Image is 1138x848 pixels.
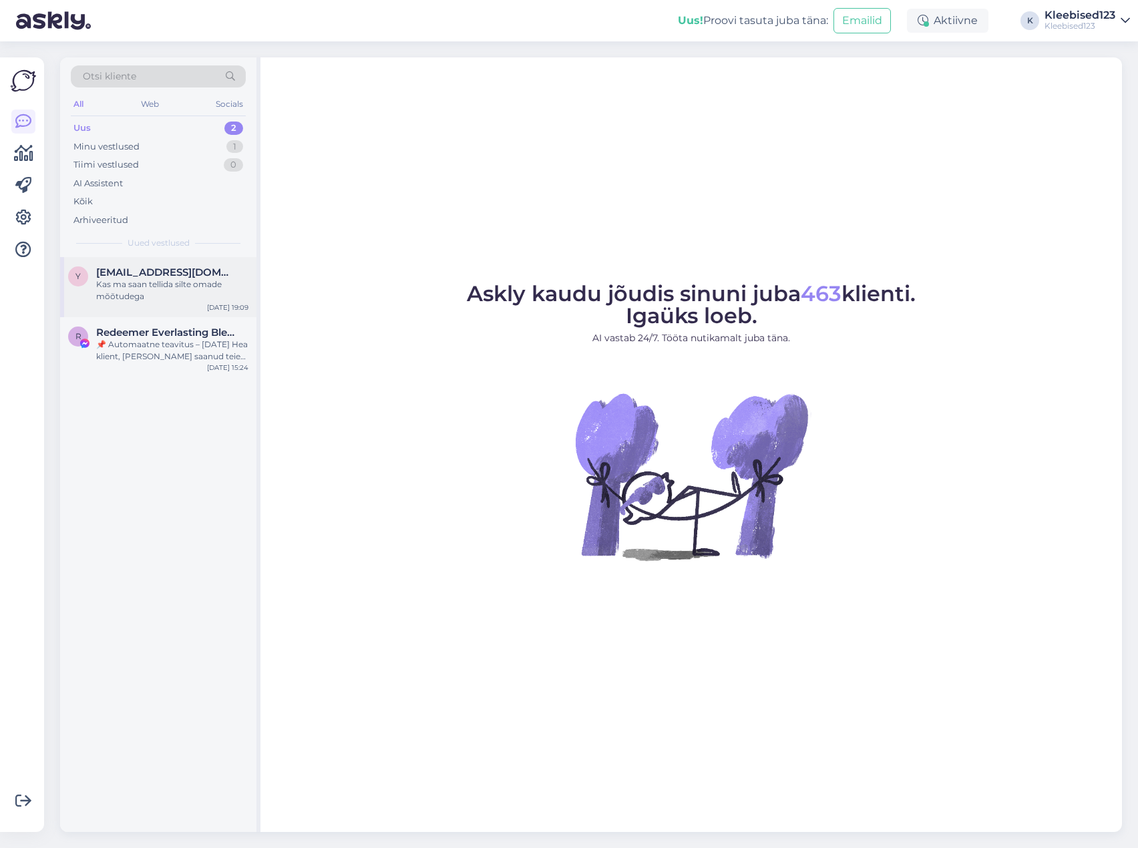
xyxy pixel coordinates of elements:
div: Arhiveeritud [73,214,128,227]
div: AI Assistent [73,177,123,190]
div: [DATE] 19:09 [207,302,248,312]
button: Emailid [833,8,891,33]
div: Kas ma saan tellida silte omade mõõtudega [96,278,248,302]
div: Uus [73,122,91,135]
b: Uus! [678,14,703,27]
div: 1 [226,140,243,154]
div: 0 [224,158,243,172]
p: AI vastab 24/7. Tööta nutikamalt juba täna. [467,331,916,345]
div: Minu vestlused [73,140,140,154]
span: Uued vestlused [128,237,190,249]
div: 2 [224,122,243,135]
span: R [75,331,81,341]
span: 463 [801,280,841,306]
div: Tiimi vestlused [73,158,139,172]
div: Web [138,95,162,113]
span: Otsi kliente [83,69,136,83]
span: Askly kaudu jõudis sinuni juba klienti. Igaüks loeb. [467,280,916,329]
div: All [71,95,86,113]
span: y [75,271,81,281]
img: Askly Logo [11,68,36,93]
div: Kleebised123 [1045,10,1115,21]
div: 📌 Automaatne teavitus – [DATE] Hea klient, [PERSON_NAME] saanud teie lehe kohta tagasisidet ja pl... [96,339,248,363]
div: Kõik [73,195,93,208]
span: ylle.hainsoo@mail.ee [96,266,235,278]
div: K [1020,11,1039,30]
div: Aktiivne [907,9,988,33]
div: Socials [213,95,246,113]
a: Kleebised123Kleebised123 [1045,10,1130,31]
div: Proovi tasuta juba täna: [678,13,828,29]
span: Redeemer Everlasting Blessing [96,327,235,339]
div: [DATE] 15:24 [207,363,248,373]
img: No Chat active [571,356,811,596]
div: Kleebised123 [1045,21,1115,31]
